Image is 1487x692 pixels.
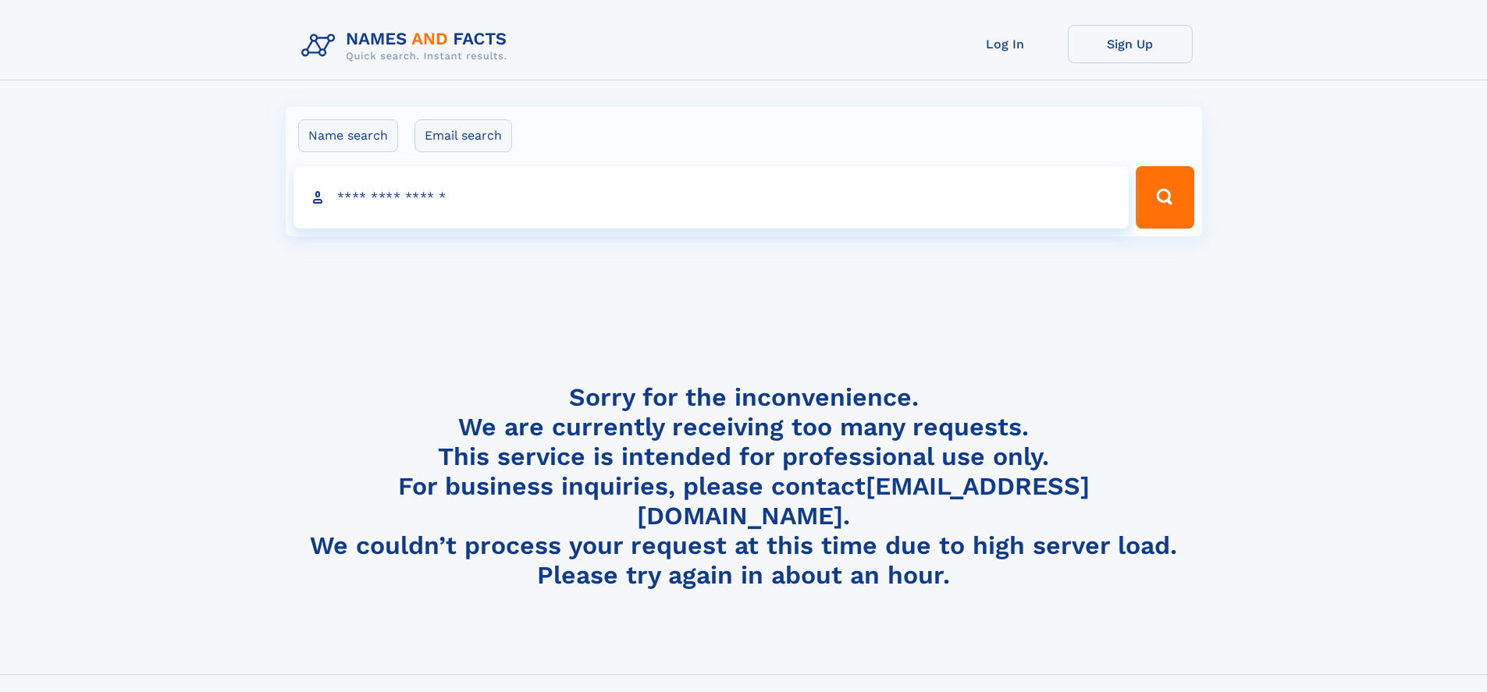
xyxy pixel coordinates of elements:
[414,119,512,152] label: Email search
[295,382,1193,591] h4: Sorry for the inconvenience. We are currently receiving too many requests. This service is intend...
[637,471,1090,531] a: [EMAIL_ADDRESS][DOMAIN_NAME]
[1136,166,1194,229] button: Search Button
[295,25,520,67] img: Logo Names and Facts
[1068,25,1193,63] a: Sign Up
[943,25,1068,63] a: Log In
[293,166,1129,229] input: search input
[298,119,398,152] label: Name search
